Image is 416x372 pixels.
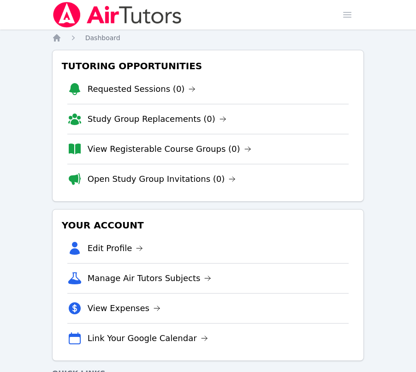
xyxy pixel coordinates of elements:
[60,58,357,74] h3: Tutoring Opportunities
[60,217,357,234] h3: Your Account
[88,272,212,285] a: Manage Air Tutors Subjects
[88,143,251,156] a: View Registerable Course Groups (0)
[88,173,236,186] a: Open Study Group Invitations (0)
[85,33,120,42] a: Dashboard
[85,34,120,42] span: Dashboard
[88,302,160,315] a: View Expenses
[88,113,226,126] a: Study Group Replacements (0)
[88,332,208,345] a: Link Your Google Calendar
[88,83,196,96] a: Requested Sessions (0)
[52,2,183,28] img: Air Tutors
[88,242,143,255] a: Edit Profile
[52,33,364,42] nav: Breadcrumb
